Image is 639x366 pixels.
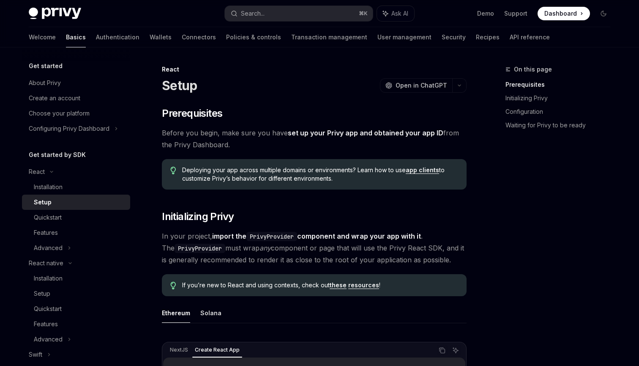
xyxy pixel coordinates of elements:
[170,282,176,289] svg: Tip
[22,91,130,106] a: Create an account
[377,27,431,47] a: User management
[66,27,86,47] a: Basics
[288,129,443,138] a: set up your Privy app and obtained your app ID
[377,6,414,21] button: Ask AI
[167,345,191,355] div: NextJS
[510,27,550,47] a: API reference
[226,27,281,47] a: Policies & controls
[34,243,63,253] div: Advanced
[29,61,63,71] h5: Get started
[182,281,458,289] span: If you’re new to React and using contexts, check out !
[22,301,130,316] a: Quickstart
[162,107,222,120] span: Prerequisites
[29,108,90,118] div: Choose your platform
[96,27,139,47] a: Authentication
[359,10,368,17] span: ⌘ K
[380,78,452,93] button: Open in ChatGPT
[348,281,379,289] a: resources
[212,232,421,240] strong: import the component and wrap your app with it
[22,210,130,225] a: Quickstart
[162,230,467,266] span: In your project, . The must wrap component or page that will use the Privy React SDK, and it is g...
[505,118,617,132] a: Waiting for Privy to be ready
[34,319,58,329] div: Features
[29,27,56,47] a: Welcome
[396,81,447,90] span: Open in ChatGPT
[29,349,42,360] div: Swift
[29,150,86,160] h5: Get started by SDK
[544,9,577,18] span: Dashboard
[162,65,467,74] div: React
[162,210,234,223] span: Initializing Privy
[29,167,45,177] div: React
[597,7,610,20] button: Toggle dark mode
[162,303,190,323] button: Ethereum
[437,345,448,356] button: Copy the contents from the code block
[22,271,130,286] a: Installation
[505,105,617,118] a: Configuration
[246,232,297,241] code: PrivyProvider
[22,179,130,195] a: Installation
[291,27,367,47] a: Transaction management
[22,75,130,91] a: About Privy
[406,166,439,174] a: app clients
[34,304,62,314] div: Quickstart
[259,244,271,252] em: any
[504,9,527,18] a: Support
[34,289,50,299] div: Setup
[22,225,130,240] a: Features
[505,78,617,91] a: Prerequisites
[34,228,58,238] div: Features
[170,167,176,174] svg: Tip
[29,124,109,134] div: Configuring Privy Dashboard
[175,244,225,253] code: PrivyProvider
[192,345,242,355] div: Create React App
[22,195,130,210] a: Setup
[34,197,52,207] div: Setup
[477,9,494,18] a: Demo
[505,91,617,105] a: Initializing Privy
[514,64,552,74] span: On this page
[200,303,221,323] button: Solana
[182,166,458,183] span: Deploying your app across multiple domains or environments? Learn how to use to customize Privy’s...
[391,9,408,18] span: Ask AI
[182,27,216,47] a: Connectors
[162,78,197,93] h1: Setup
[330,281,347,289] a: these
[29,258,63,268] div: React native
[538,7,590,20] a: Dashboard
[22,106,130,121] a: Choose your platform
[225,6,373,21] button: Search...⌘K
[450,345,461,356] button: Ask AI
[34,334,63,344] div: Advanced
[34,182,63,192] div: Installation
[29,93,80,103] div: Create an account
[162,127,467,151] span: Before you begin, make sure you have from the Privy Dashboard.
[22,286,130,301] a: Setup
[22,316,130,332] a: Features
[150,27,172,47] a: Wallets
[442,27,466,47] a: Security
[34,212,62,223] div: Quickstart
[476,27,500,47] a: Recipes
[241,8,265,19] div: Search...
[29,78,61,88] div: About Privy
[29,8,81,19] img: dark logo
[34,273,63,283] div: Installation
